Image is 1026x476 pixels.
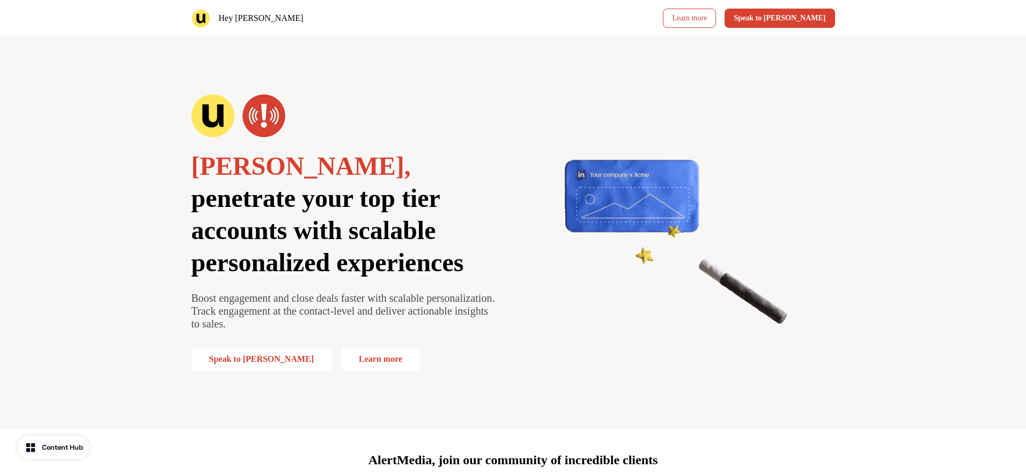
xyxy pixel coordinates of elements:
[368,450,658,470] p: AlertMedia, join our community of incredible clients
[663,9,716,28] a: Learn more
[191,347,332,371] button: Speak to [PERSON_NAME]
[17,436,90,459] button: Content Hub
[725,9,835,28] button: Speak to [PERSON_NAME]
[191,184,464,277] span: penetrate your top tier accounts with scalable personalized experiences
[341,347,420,371] a: Learn more
[191,292,495,330] span: Boost engagement and close deals faster with scalable personalization. Track engagement at the co...
[42,442,83,453] div: Content Hub
[191,152,411,180] span: [PERSON_NAME],
[219,12,304,25] p: Hey [PERSON_NAME]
